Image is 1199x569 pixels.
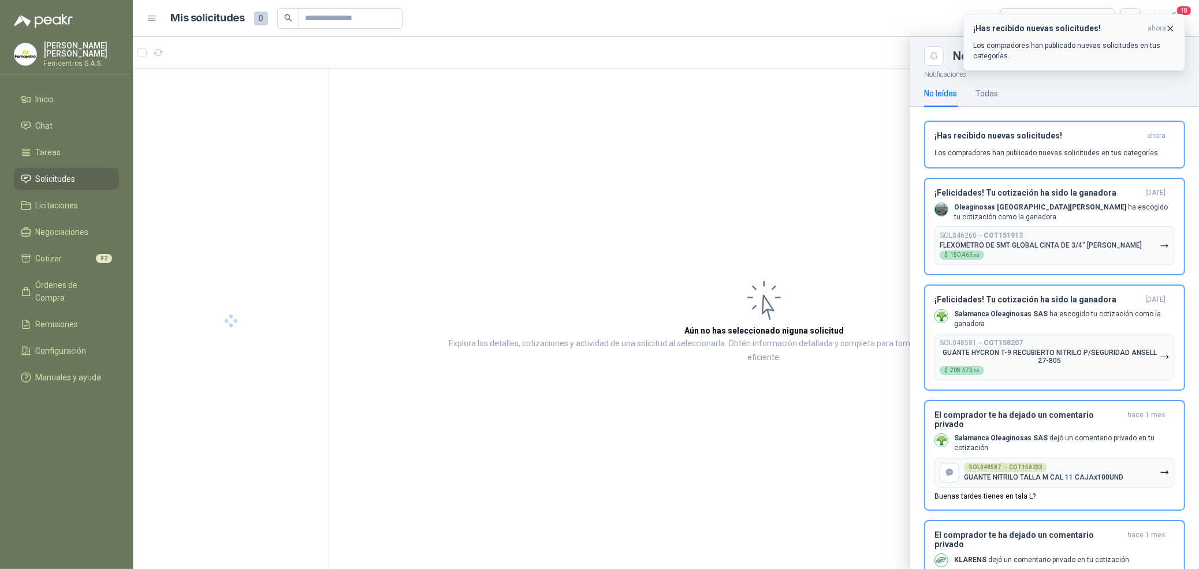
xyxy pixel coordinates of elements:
p: Los compradores han publicado nuevas solicitudes en tus categorías. [973,40,1175,61]
h3: El comprador te ha dejado un comentario privado [934,530,1123,549]
div: Todas [975,87,998,100]
button: El comprador te ha dejado un comentario privadohace 1 mes Company LogoSalamanca Oleaginosas SAS d... [924,400,1185,511]
a: Órdenes de Compra [14,274,119,309]
p: Buenas tardes tienes en tala L? [934,492,1036,500]
a: Solicitudes [14,168,119,190]
button: 18 [1164,8,1185,29]
span: Negociaciones [36,226,89,238]
a: Negociaciones [14,221,119,243]
span: Licitaciones [36,199,79,212]
p: FLEXOMETRO DE 5MT GLOBAL CINTA DE 3/4" [PERSON_NAME] [940,241,1142,249]
p: ha escogido tu cotización como la ganadora [954,309,1175,329]
p: Notificaciones [910,66,1199,80]
button: SOL048587 → COT158233GUANTE NITRILO TALLA M CAL 11 CAJAx100UND [934,458,1175,488]
button: ¡Felicidades! Tu cotización ha sido la ganadora[DATE] Company LogoOleaginosas [GEOGRAPHIC_DATA][P... [924,178,1185,276]
span: 82 [96,254,112,263]
span: Solicitudes [36,173,76,185]
p: dejó un comentario privado en tu cotización [954,555,1129,565]
span: hace 1 mes [1127,530,1166,549]
button: ¡Felicidades! Tu cotización ha sido la ganadora[DATE] Company LogoSalamanca Oleaginosas SAS ha es... [924,284,1185,391]
a: Remisiones [14,313,119,335]
span: 150.463 [950,252,980,258]
p: ha escogido tu cotización como la ganadora [954,203,1175,222]
button: Close [924,46,944,66]
div: Notificaciones [953,50,1185,62]
b: COT151913 [984,231,1023,239]
span: Tareas [36,146,61,159]
h3: ¡Felicidades! Tu cotización ha sido la ganadora [934,188,1141,198]
img: Company Logo [935,554,948,567]
img: Logo peakr [14,14,73,28]
h3: El comprador te ha dejado un comentario privado [934,410,1123,429]
p: SOL048581 → [940,339,1023,347]
h3: ¡Has recibido nuevas solicitudes! [973,24,1143,33]
img: Company Logo [935,434,948,447]
b: COT158207 [984,339,1023,347]
div: $ [940,366,984,375]
span: [DATE] [1145,295,1166,305]
span: 0 [254,12,268,25]
button: ¡Has recibido nuevas solicitudes!ahora Los compradores han publicado nuevas solicitudes en tus ca... [963,14,1185,71]
p: dejó un comentario privado en tu cotización [954,433,1175,453]
b: Salamanca Oleaginosas SAS [954,310,1048,318]
a: Cotizar82 [14,248,119,269]
a: Inicio [14,88,119,110]
p: Ferricentros S.A.S. [44,60,119,67]
h3: ¡Has recibido nuevas solicitudes! [934,131,1142,141]
span: Chat [36,119,53,132]
span: [DATE] [1145,188,1166,198]
img: Company Logo [935,310,948,323]
div: Todas [1007,12,1032,25]
div: $ [940,250,984,260]
span: Manuales y ayuda [36,371,102,384]
span: 18 [1176,5,1192,16]
span: Inicio [36,93,54,106]
p: [PERSON_NAME] [PERSON_NAME] [44,42,119,58]
b: Salamanca Oleaginosas SAS [954,434,1048,442]
div: SOL048587 → COT158233 [964,463,1047,472]
span: Remisiones [36,318,79,331]
button: SOL046260→COT151913FLEXOMETRO DE 5MT GLOBAL CINTA DE 3/4" [PERSON_NAME]$150.463,60 [934,226,1175,265]
div: No leídas [924,87,957,100]
a: Licitaciones [14,194,119,216]
h1: Mis solicitudes [171,10,245,27]
p: GUANTE HYCRON T-9 RECUBIERTO NITRILO P/SEGURIDAD ANSELL 27-805 [940,349,1160,365]
a: Configuración [14,340,119,362]
a: Manuales y ayuda [14,366,119,388]
span: ahora [1147,131,1166,141]
span: Órdenes de Compra [36,279,108,304]
span: search [284,14,292,22]
span: ,68 [973,368,980,373]
span: ,60 [973,253,980,258]
button: ¡Has recibido nuevas solicitudes!ahora Los compradores han publicado nuevas solicitudes en tus ca... [924,121,1185,169]
span: 208.573 [950,368,980,373]
img: Company Logo [935,203,948,216]
button: SOL048581→COT158207GUANTE HYCRON T-9 RECUBIERTO NITRILO P/SEGURIDAD ANSELL 27-805$208.573,68 [934,334,1175,380]
b: Oleaginosas [GEOGRAPHIC_DATA][PERSON_NAME] [954,203,1126,211]
span: hace 1 mes [1127,410,1166,429]
p: SOL046260 → [940,231,1023,240]
span: ahora [1148,24,1166,33]
span: Cotizar [36,252,62,265]
a: Tareas [14,141,119,163]
span: Configuración [36,345,87,357]
p: Los compradores han publicado nuevas solicitudes en tus categorías. [934,148,1160,158]
b: KLARENS [954,556,986,564]
a: Chat [14,115,119,137]
p: GUANTE NITRILO TALLA M CAL 11 CAJAx100UND [964,473,1123,481]
img: Company Logo [14,43,36,65]
h3: ¡Felicidades! Tu cotización ha sido la ganadora [934,295,1141,305]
